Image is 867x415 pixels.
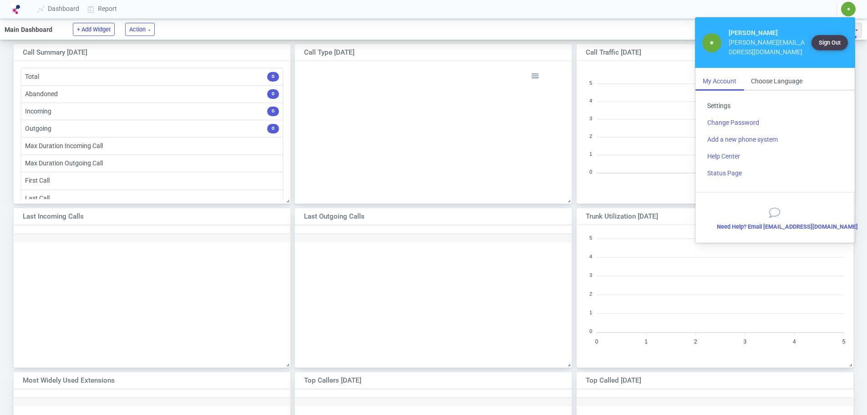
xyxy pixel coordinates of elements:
[842,338,846,345] tspan: 5
[304,375,537,386] div: Top Callers [DATE]
[841,1,856,17] button: ✷
[267,72,279,82] span: 0
[21,190,283,207] li: Last Call
[729,38,807,57] div: [PERSON_NAME][EMAIL_ADDRESS][DOMAIN_NAME]
[586,47,818,58] div: Call Traffic [DATE]
[589,151,592,157] tspan: 1
[695,73,744,90] div: My Account
[11,4,22,15] img: Logo
[586,375,818,386] div: Top Called [DATE]
[700,148,850,165] a: Help Center
[793,338,796,345] tspan: 4
[847,6,851,12] span: ✷
[589,328,592,334] tspan: 0
[589,169,592,174] tspan: 0
[589,310,592,315] tspan: 1
[589,115,592,121] tspan: 3
[595,338,598,345] tspan: 0
[644,338,648,345] tspan: 1
[586,211,818,222] div: Trunk Utilization [DATE]
[700,131,850,148] a: Add a new phone system
[84,0,122,17] a: Report
[304,47,537,58] div: Call Type [DATE]
[694,338,697,345] tspan: 2
[589,253,592,259] tspan: 4
[21,172,283,190] li: First Call
[709,39,715,46] span: ✷
[21,137,283,155] li: Max Duration Incoming Call
[21,85,283,103] li: Abandoned
[267,124,279,133] span: 0
[23,47,255,58] div: Call Summary [DATE]
[811,35,848,50] button: Sign Out
[21,120,283,138] li: Outgoing
[21,102,283,120] li: Incoming
[267,89,279,99] span: 0
[729,28,807,38] div: [PERSON_NAME]
[21,68,283,86] li: Total
[700,165,850,182] a: Status Page
[711,201,838,235] button: Need Help? Email [EMAIL_ADDRESS][DOMAIN_NAME]
[589,272,592,277] tspan: 3
[530,71,538,78] div: Menu
[700,114,850,131] a: Change Password
[21,154,283,172] li: Max Duration Outgoing Call
[23,211,255,222] div: Last Incoming Calls
[717,223,858,230] b: Need Help? Email [EMAIL_ADDRESS][DOMAIN_NAME]
[589,291,592,296] tspan: 2
[23,375,255,386] div: Most Widely Used Extensions
[34,0,84,17] a: Dashboard
[744,73,810,90] div: Choose Language
[744,338,747,345] tspan: 3
[589,80,592,85] tspan: 5
[589,97,592,103] tspan: 4
[589,235,592,240] tspan: 5
[700,97,850,114] a: Settings
[589,133,592,138] tspan: 2
[73,23,115,36] button: + Add Widget
[267,107,279,116] span: 0
[304,211,537,222] div: Last Outgoing Calls
[125,23,155,36] button: Action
